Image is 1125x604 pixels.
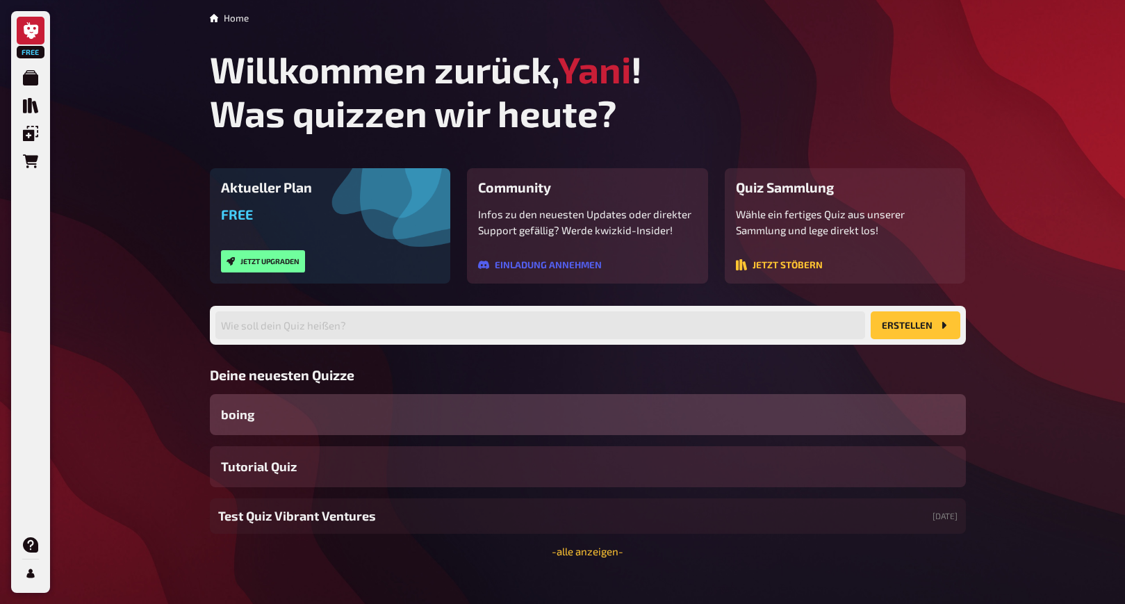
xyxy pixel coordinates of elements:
h1: Willkommen zurück, ! Was quizzen wir heute? [210,47,966,135]
span: Tutorial Quiz [221,457,297,476]
h3: Quiz Sammlung [736,179,955,195]
span: boing [221,405,254,424]
a: Tutorial Quiz [210,446,966,487]
h3: Community [478,179,697,195]
button: Jetzt upgraden [221,250,305,272]
a: boing [210,394,966,435]
li: Home [224,11,249,25]
button: Einladung annehmen [478,259,602,270]
span: Yani [558,47,631,91]
a: -alle anzeigen- [552,545,623,557]
a: Test Quiz Vibrant Ventures[DATE] [210,498,966,534]
span: Free [221,206,253,222]
small: [DATE] [933,510,958,522]
p: Infos zu den neuesten Updates oder direkter Support gefällig? Werde kwizkid-Insider! [478,206,697,238]
button: Erstellen [871,311,960,339]
p: Wähle ein fertiges Quiz aus unserer Sammlung und lege direkt los! [736,206,955,238]
a: Einladung annehmen [478,260,602,272]
span: Test Quiz Vibrant Ventures [218,507,376,525]
a: Jetzt stöbern [736,260,823,272]
input: Wie soll dein Quiz heißen? [215,311,865,339]
span: Free [18,48,43,56]
h3: Deine neuesten Quizze [210,367,966,383]
h3: Aktueller Plan [221,179,440,195]
button: Jetzt stöbern [736,259,823,270]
